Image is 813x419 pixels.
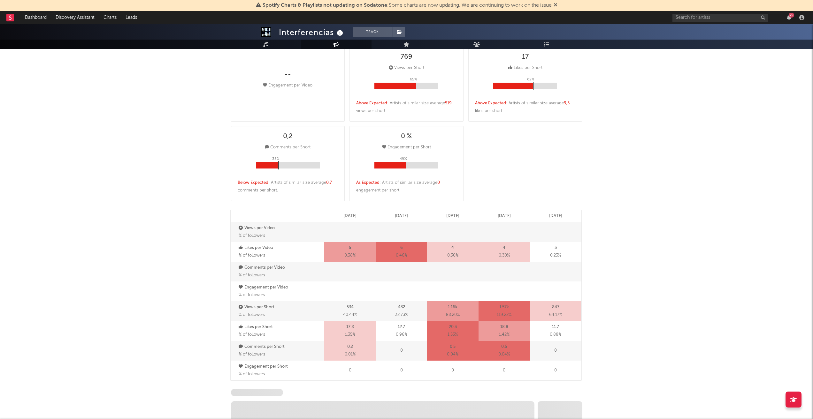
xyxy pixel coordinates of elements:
[356,100,457,115] div: : Artists of similar size average views per short .
[263,3,552,8] span: : Some charts are now updating. We are continuing to work on the issue
[356,101,387,105] span: Above Expected
[530,361,581,380] div: 0
[239,313,265,317] span: % of followers
[508,64,542,72] div: Likes per Short
[564,101,570,105] span: 9,5
[346,323,354,331] p: 17.8
[475,101,506,105] span: Above Expected
[501,343,507,351] p: 0.5
[345,331,355,339] span: 1.35 %
[272,155,280,163] p: 35 %
[550,331,561,339] span: 0.88 %
[343,311,357,319] span: 40.44 %
[427,361,479,380] div: 0
[99,11,121,24] a: Charts
[263,3,387,8] span: Spotify Charts & Playlists not updating on Sodatone
[437,181,440,185] span: 0
[549,212,562,220] p: [DATE]
[451,244,454,252] p: 4
[326,181,332,185] span: 0,7
[446,212,459,220] p: [DATE]
[239,264,323,272] p: Comments per Video
[401,53,412,61] div: 769
[376,361,427,380] div: 0
[672,14,768,22] input: Search for artists
[398,323,405,331] p: 12.7
[343,212,357,220] p: [DATE]
[239,253,265,258] span: % of followers
[448,331,458,339] span: 1.53 %
[395,311,408,319] span: 32.73 %
[347,303,354,311] p: 534
[527,76,534,83] p: 62 %
[499,252,510,259] span: 0.30 %
[283,133,293,140] div: 0,2
[239,333,265,337] span: % of followers
[499,331,510,339] span: 1.42 %
[344,252,356,259] span: 0.38 %
[450,343,456,351] p: 0.5
[389,64,424,72] div: Views per Short
[503,244,505,252] p: 4
[448,303,457,311] p: 1.16k
[549,311,562,319] span: 64.17 %
[238,179,338,194] div: : Artists of similar size average comments per short .
[530,341,581,361] div: 0
[231,389,283,396] span: YouTube Subscribers
[238,181,268,185] span: Below Expected
[265,144,311,151] div: Comments per Short
[395,212,408,220] p: [DATE]
[382,144,431,151] div: Engagement per Short
[356,181,380,185] span: As Expected
[396,331,407,339] span: 0.96 %
[239,284,323,291] p: Engagement per Video
[349,244,351,252] p: 5
[345,351,356,358] span: 0.01 %
[446,311,460,319] span: 88.20 %
[376,341,427,361] div: 0
[239,293,265,297] span: % of followers
[475,100,576,115] div: : Artists of similar size average likes per short .
[353,27,393,37] button: Track
[554,3,557,8] span: Dismiss
[498,212,511,220] p: [DATE]
[787,15,791,20] button: 75
[500,323,508,331] p: 18.8
[51,11,99,24] a: Discovery Assistant
[400,155,407,163] p: 49 %
[555,244,557,252] p: 3
[552,303,559,311] p: 847
[285,71,291,79] div: --
[239,323,323,331] p: Likes per Short
[20,11,51,24] a: Dashboard
[279,27,345,38] div: Interferencias
[239,244,323,252] p: Likes per Video
[239,303,323,311] p: Views per Short
[239,224,323,232] p: Views per Video
[499,303,509,311] p: 1.57k
[447,351,458,358] span: 0.04 %
[121,11,142,24] a: Leads
[447,252,458,259] span: 0.30 %
[239,352,265,356] span: % of followers
[522,53,529,61] div: 17
[239,273,265,277] span: % of followers
[239,234,265,238] span: % of followers
[497,311,511,319] span: 119.22 %
[347,343,353,351] p: 0.2
[356,179,457,194] div: : Artists of similar size average engagement per short .
[396,252,407,259] span: 0.46 %
[239,372,265,376] span: % of followers
[410,76,417,83] p: 65 %
[552,323,559,331] p: 11.7
[479,361,530,380] div: 0
[449,323,457,331] p: 20.3
[239,343,323,351] p: Comments per Short
[789,13,794,18] div: 75
[498,351,510,358] span: 0.04 %
[400,244,403,252] p: 6
[401,133,412,140] div: 0 %
[239,363,323,370] p: Engagement per Short
[550,252,561,259] span: 0.23 %
[263,82,312,89] div: Engagement per Video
